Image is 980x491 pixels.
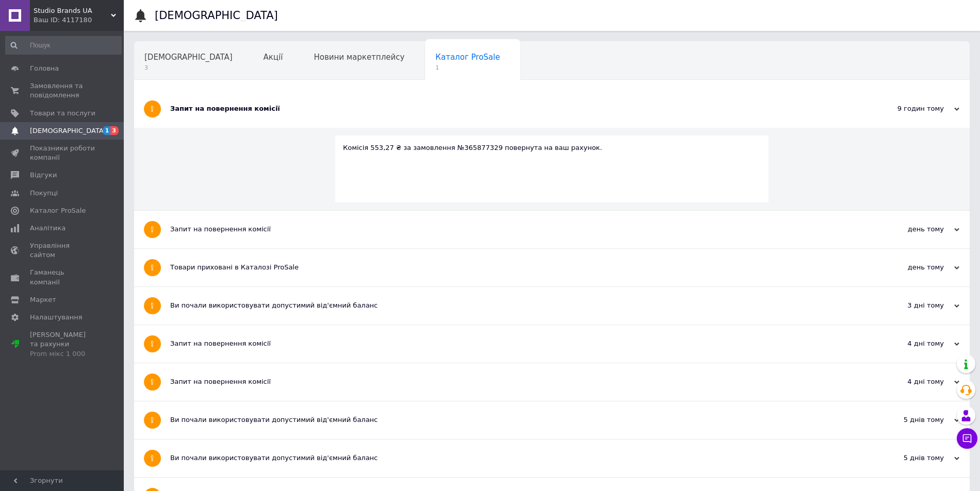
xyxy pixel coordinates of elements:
span: 1 [435,64,500,72]
span: Головна [30,64,59,73]
div: Запит на повернення комісії [170,339,856,348]
span: Каталог ProSale [435,53,500,62]
div: 5 днів тому [856,415,959,425]
div: день тому [856,263,959,272]
h1: [DEMOGRAPHIC_DATA] [155,9,278,22]
span: [PERSON_NAME] та рахунки [30,330,95,359]
span: Управління сайтом [30,241,95,260]
span: Studio Brands UA [34,6,111,15]
div: Ви почали використовувати допустимий від'ємний баланс [170,453,856,463]
div: 5 днів тому [856,453,959,463]
span: [DEMOGRAPHIC_DATA] [30,126,106,136]
span: 3 [110,126,119,135]
span: Акції [264,53,283,62]
span: Гаманець компанії [30,268,95,286]
div: Запит на повернення комісії [170,225,856,234]
div: Товари приховані в Каталозі ProSale [170,263,856,272]
div: Запит на повернення комісії [170,377,856,386]
span: Маркет [30,295,56,304]
div: Prom мікс 1 000 [30,349,95,359]
span: Налаштування [30,313,83,322]
span: Товари та послуги [30,109,95,118]
span: Покупці [30,189,58,198]
span: Аналітика [30,224,66,233]
span: Замовлення та повідомлення [30,81,95,100]
div: 4 дні тому [856,339,959,348]
span: Показники роботи компанії [30,144,95,162]
span: Новини маркетплейсу [314,53,404,62]
div: 3 дні тому [856,301,959,310]
div: 9 годин тому [856,104,959,113]
span: [DEMOGRAPHIC_DATA] [144,53,233,62]
div: Запит на повернення комісії [170,104,856,113]
span: Каталог ProSale [30,206,86,215]
span: 3 [144,64,233,72]
div: Ви почали використовувати допустимий від'ємний баланс [170,301,856,310]
input: Пошук [5,36,122,55]
button: Чат з покупцем [957,428,977,449]
div: 4 дні тому [856,377,959,386]
div: день тому [856,225,959,234]
span: 1 [103,126,111,135]
span: Відгуки [30,171,57,180]
div: Ваш ID: 4117180 [34,15,124,25]
div: Комісія 553,27 ₴ за замовлення №365877329 повернута на ваш рахунок. [343,143,761,153]
div: Ви почали використовувати допустимий від'ємний баланс [170,415,856,425]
